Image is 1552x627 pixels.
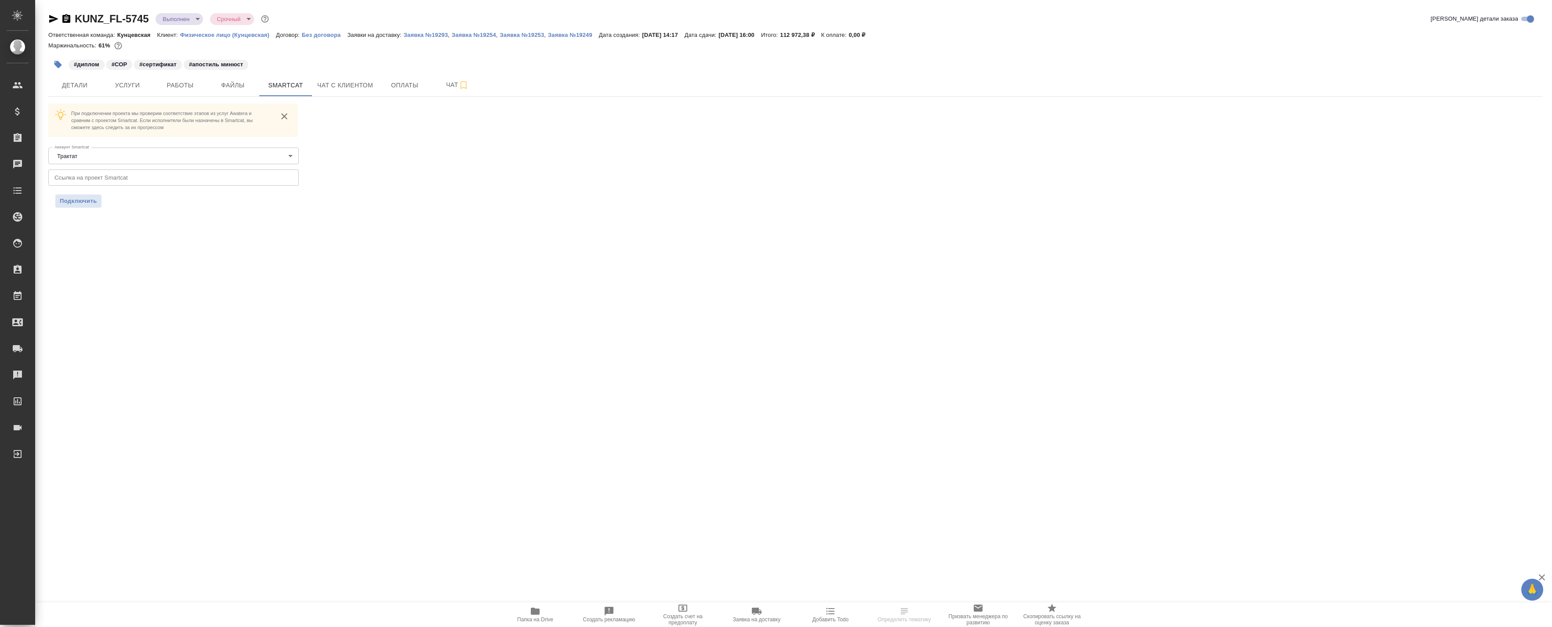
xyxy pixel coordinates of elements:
[1525,580,1540,599] span: 🙏
[452,31,496,40] button: Заявка №19254
[544,32,548,38] p: ,
[105,60,134,68] span: СОР
[212,80,254,91] span: Файлы
[404,32,448,38] p: Заявка №19293
[48,32,117,38] p: Ответственная команда:
[112,40,124,51] button: 36805.75 RUB;
[761,32,780,38] p: Итого:
[302,32,348,38] p: Без договора
[496,32,500,38] p: ,
[849,32,872,38] p: 0,00 ₽
[61,14,72,24] button: Скопировать ссылку
[1431,14,1518,23] span: [PERSON_NAME] детали заказа
[265,80,307,91] span: Smartcat
[317,80,373,91] span: Чат с клиентом
[183,60,249,68] span: апостиль минюст
[1521,579,1543,601] button: 🙏
[48,55,68,74] button: Добавить тэг
[278,110,291,123] button: close
[210,13,254,25] div: Выполнен
[404,31,448,40] button: Заявка №19293
[48,148,299,164] div: Трактат
[156,13,203,25] div: Выполнен
[821,32,849,38] p: К оплате:
[548,32,599,38] p: Заявка №19249
[214,15,243,23] button: Срочный
[68,60,105,68] span: диплом
[112,60,127,69] p: #СОР
[160,15,192,23] button: Выполнен
[54,152,80,160] button: Трактат
[302,31,348,38] a: Без договора
[599,32,642,38] p: Дата создания:
[180,31,276,38] a: Физическое лицо (Кунцевская)
[157,32,180,38] p: Клиент:
[448,32,452,38] p: ,
[139,60,177,69] p: #сертификат
[436,79,479,90] span: Чат
[180,32,276,38] p: Физическое лицо (Кунцевская)
[159,80,201,91] span: Работы
[500,31,544,40] button: Заявка №19253
[347,32,403,38] p: Заявки на доставку:
[60,197,97,205] span: Подключить
[71,110,271,131] p: При подключении проекта мы проверим соответствие этапов из услуг Awatera и сравним с проектом Sma...
[54,80,96,91] span: Детали
[452,32,496,38] p: Заявка №19254
[133,60,183,68] span: сертификат
[189,60,243,69] p: #апостиль минюст
[642,32,685,38] p: [DATE] 14:17
[48,14,59,24] button: Скопировать ссылку для ЯМессенджера
[55,195,102,208] button: Подключить
[685,32,718,38] p: Дата сдачи:
[276,32,302,38] p: Договор:
[548,31,599,40] button: Заявка №19249
[718,32,761,38] p: [DATE] 16:00
[500,32,544,38] p: Заявка №19253
[780,32,821,38] p: 112 972,38 ₽
[117,32,157,38] p: Кунцевская
[384,80,426,91] span: Оплаты
[106,80,149,91] span: Услуги
[74,60,99,69] p: #диплом
[75,13,149,25] a: KUNZ_FL-5745
[458,80,469,90] svg: Подписаться
[48,42,98,49] p: Маржинальность:
[98,42,112,49] p: 61%
[259,13,271,25] button: Доп статусы указывают на важность/срочность заказа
